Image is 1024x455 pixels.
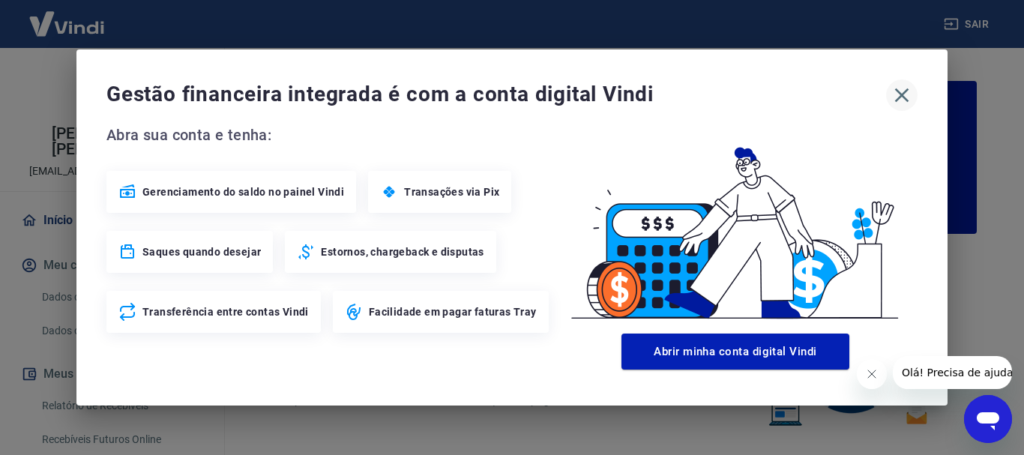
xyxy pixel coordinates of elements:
[893,356,1012,389] iframe: Mensagem da empresa
[142,304,309,319] span: Transferência entre contas Vindi
[106,123,553,147] span: Abra sua conta e tenha:
[142,244,261,259] span: Saques quando desejar
[404,184,499,199] span: Transações via Pix
[369,304,537,319] span: Facilidade em pagar faturas Tray
[106,79,886,109] span: Gestão financeira integrada é com a conta digital Vindi
[142,184,344,199] span: Gerenciamento do saldo no painel Vindi
[9,10,126,22] span: Olá! Precisa de ajuda?
[621,334,849,370] button: Abrir minha conta digital Vindi
[321,244,484,259] span: Estornos, chargeback e disputas
[553,123,918,328] img: Good Billing
[857,359,887,389] iframe: Fechar mensagem
[964,395,1012,443] iframe: Botão para abrir a janela de mensagens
